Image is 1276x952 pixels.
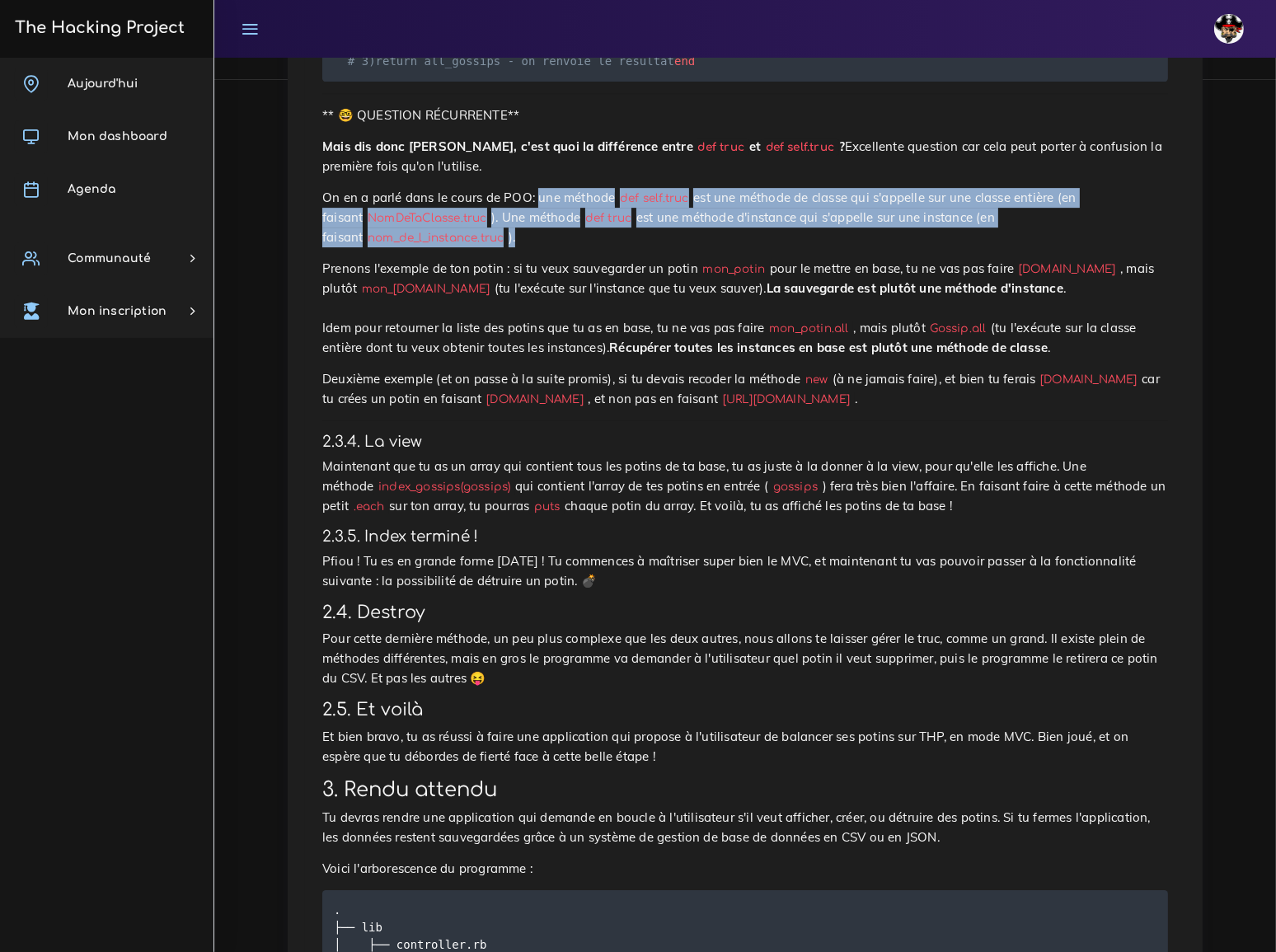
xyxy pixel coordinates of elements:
p: Pour cette dernière méthode, un peu plus complexe que les deux autres, nous allons te laisser gér... [322,629,1168,688]
p: Voici l'arborescence du programme : [322,859,1168,879]
code: index_gossips(gossips) [373,478,515,495]
h4: 2.3.4. La view [322,433,1168,451]
code: NomDeTaClasse.truc [363,209,491,227]
h3: 2.4. Destroy [322,603,1168,623]
span: # 3)return all_gossips - on renvoie le résultat [348,54,674,68]
h3: The Hacking Project [10,19,185,37]
code: [DOMAIN_NAME] [1036,371,1142,388]
p: Tu devras rendre une application qui demande en boucle à l'utilisateur s'il veut afficher, créer,... [322,808,1168,847]
code: [DOMAIN_NAME] [482,391,589,408]
code: def truc [693,138,749,156]
img: avatar [1214,14,1244,44]
code: gossips [768,478,823,495]
code: [URL][DOMAIN_NAME] [718,391,855,408]
code: puts [529,498,565,515]
code: [DOMAIN_NAME] [1014,260,1120,278]
p: On en a parlé dans le cours de POO: une méthode est une méthode de classe qui s'appelle sur une c... [322,188,1168,247]
p: ** 🤓 QUESTION RÉCURRENTE** [322,106,1168,125]
span: Aujourd'hui [68,77,138,90]
p: Prenons l'exemple de ton potin : si tu veux sauvegarder un potin pour le mettre en base, tu ne va... [322,259,1168,358]
strong: Récupérer toutes les instances en base est plutôt une méthode de classe [609,340,1048,355]
p: Deuxième exemple (et on passe à la suite promis), si tu devais recoder la méthode (à ne jamais fa... [322,369,1168,409]
span: end [674,54,695,68]
code: mon_potin.all [765,320,854,337]
strong: La sauvegarde est plutôt une méthode d'instance [767,280,1063,296]
p: Et bien bravo, tu as réussi à faire une application qui propose à l'utilisateur de balancer ses p... [322,727,1168,767]
code: new [800,371,833,388]
h4: 2.3.5. Index terminé ! [322,528,1168,546]
p: Maintenant que tu as un array qui contient tous les potins de ta base, tu as juste à la donner à ... [322,457,1168,516]
code: mon_[DOMAIN_NAME] [357,280,495,298]
code: nom_de_l_instance.truc [363,229,509,246]
code: def self.truc [761,138,839,156]
h3: 2.5. Et voilà [322,700,1168,720]
code: .each [349,498,389,515]
span: Agenda [68,183,115,195]
p: Excellente question car cela peut porter à confusion la première fois qu'on l'utilise. [322,137,1168,176]
span: Communauté [68,252,151,265]
code: Gossip.all [926,320,991,337]
code: def self.truc [615,190,693,207]
p: Pfiou ! Tu es en grande forme [DATE] ! Tu commences à maîtriser super bien le MVC, et maintenant ... [322,551,1168,591]
strong: Mais dis donc [PERSON_NAME], c'est quoi la différence entre et ? [322,138,845,154]
span: Mon dashboard [68,130,167,143]
code: def truc [580,209,636,227]
h2: 3. Rendu attendu [322,778,1168,802]
span: Mon inscription [68,305,167,317]
code: mon_potin [698,260,770,278]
